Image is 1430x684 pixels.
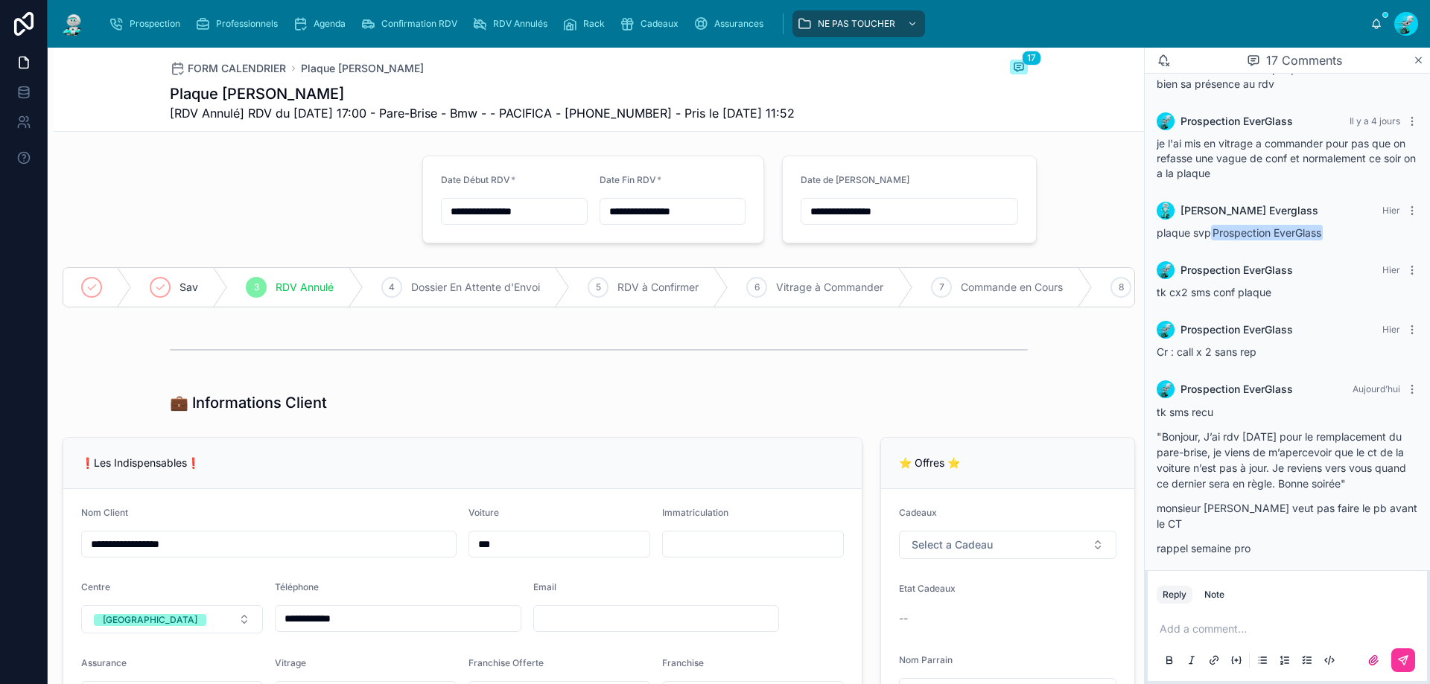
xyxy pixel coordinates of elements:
span: Prospection EverGlass [1180,263,1293,278]
span: Confirmation RDV [381,18,457,30]
span: Sav [179,280,198,295]
span: Cadeaux [899,507,937,518]
span: Voiture [468,507,499,518]
span: Commande en Cours [961,280,1063,295]
span: Cr : call x 2 sans rep [1157,345,1256,358]
span: 7 [939,281,944,293]
span: Prospection EverGlass [1180,382,1293,397]
span: Aujourd’hui [1353,383,1400,394]
span: NE PAS TOUCHER [818,18,895,30]
a: Plaque [PERSON_NAME] [301,61,424,76]
span: Prospection EverGlass [1180,322,1293,337]
p: "Bonjour, J’ai rdv [DATE] pour le remplacement du pare-brise, je viens de m’apercevoir que le ct ... [1157,429,1418,491]
h1: 💼 Informations Client [170,392,327,413]
span: Franchise Offerte [468,657,544,668]
span: Cadeaux [641,18,679,30]
button: Reply [1157,586,1192,604]
span: Select a Cadeau [912,537,993,552]
a: RDV Annulés [468,10,558,37]
a: Prospection [104,10,191,37]
p: monsieur [PERSON_NAME] veut pas faire le pb avant le CT [1157,500,1418,531]
span: Nom Client [81,507,128,518]
span: Nom Parrain [899,654,953,665]
span: 5 [596,281,601,293]
span: Prospection EverGlass [1211,225,1323,240]
span: 4 [389,281,395,293]
a: Assurances [689,10,774,37]
a: Agenda [288,10,356,37]
button: Select Button [81,605,263,633]
a: Professionnels [191,10,288,37]
button: 17 [1010,60,1028,77]
span: Date Début RDV [441,174,510,185]
span: Agenda [314,18,346,30]
span: ⭐ Offres ⭐ [899,456,960,469]
button: Select Button [899,531,1116,559]
span: Email [533,581,556,592]
span: -- [899,611,908,626]
span: RDV à Confirmer [617,280,699,295]
span: Franchise [662,657,704,668]
span: Rack [583,18,605,30]
span: 8 [1119,281,1124,293]
h1: Plaque [PERSON_NAME] [170,83,795,104]
span: Assurances [714,18,763,30]
span: RDV Annulés [493,18,547,30]
p: tk sms recu [1157,404,1418,420]
span: FORM CALENDRIER [188,61,286,76]
span: Date Fin RDV [600,174,656,185]
span: ❗Les Indispensables❗ [81,456,200,469]
span: Téléphone [275,581,319,592]
div: Note [1204,589,1224,601]
span: [PERSON_NAME] Everglass [1180,203,1318,218]
span: Etat Cadeaux [899,583,956,594]
span: Prospection [130,18,180,30]
span: Centre [81,581,110,592]
span: Il y a 4 jours [1350,115,1400,127]
a: Rack [558,10,615,37]
span: Prospection EverGlass [1180,114,1293,129]
span: Vitrage à Commander [776,280,883,295]
span: Vitrage [275,657,306,668]
span: 17 [1022,51,1041,65]
span: Assurance [81,657,127,668]
span: Hier [1382,324,1400,335]
span: je l'ai mis en vitrage a commander pour pas que on refasse une vague de conf et normalement ce so... [1157,137,1416,179]
div: [GEOGRAPHIC_DATA] [103,614,197,626]
button: Note [1198,586,1230,604]
a: Cadeaux [615,10,689,37]
img: App logo [60,12,86,36]
p: rappel semaine pro [1157,540,1418,556]
span: Professionnels [216,18,278,30]
span: [RDV Annulé] RDV du [DATE] 17:00 - Pare-Brise - Bmw - - PACIFICA - [PHONE_NUMBER] - Pris le [DATE... [170,104,795,122]
a: Confirmation RDV [356,10,468,37]
div: scrollable content [98,7,1370,40]
span: RDV Annulé [276,280,334,295]
span: tk cx2 sms conf plaque [1157,286,1271,298]
span: 17 Comments [1266,51,1342,69]
span: 3 [254,281,259,293]
span: plaque svp [1157,226,1324,239]
span: Hier [1382,264,1400,275]
a: NE PAS TOUCHER [792,10,925,37]
span: Date de [PERSON_NAME] [801,174,909,185]
span: Dossier En Attente d'Envoi [411,280,540,295]
span: Hier [1382,205,1400,216]
span: 6 [754,281,760,293]
span: Immatriculation [662,507,728,518]
a: FORM CALENDRIER [170,61,286,76]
